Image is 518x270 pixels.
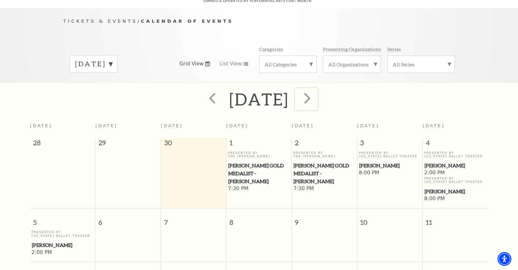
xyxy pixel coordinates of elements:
a: Peter Pan [359,162,421,170]
span: [DATE] [357,123,379,128]
span: [DATE] [226,123,248,128]
span: Tickets & Events [63,18,138,24]
a: Peter Pan [424,188,486,195]
span: 5 [30,208,95,230]
span: [PERSON_NAME] [425,188,486,195]
a: Cliburn Gold Medalist - Aristo Sham [228,162,290,185]
p: Presented By [US_STATE] Ballet Theater [32,230,94,237]
span: 9 [292,208,357,230]
span: 10 [357,208,422,230]
span: 11 [423,208,488,230]
span: 8:00 PM [359,170,421,177]
span: [PERSON_NAME] Gold Medalist - [PERSON_NAME] [228,162,290,185]
div: Accessibility Menu [497,252,511,266]
p: Presented By [US_STATE] Ballet Theater [359,151,421,158]
span: [DATE] [95,123,117,128]
span: [PERSON_NAME] [32,241,93,249]
p: Presented By [US_STATE] Ballet Theater [424,151,486,158]
span: [PERSON_NAME] Gold Medalist - [PERSON_NAME] [294,162,355,185]
span: [PERSON_NAME] [359,162,421,170]
button: prev [200,88,223,111]
a: Cliburn Gold Medalist - Aristo Sham [293,162,355,185]
span: 8:00 PM [424,195,486,202]
p: Presented By [US_STATE] Ballet Theater [424,177,486,184]
span: 1 [226,138,291,151]
span: 4 [423,138,488,151]
p: / [63,17,455,25]
span: 6 [96,208,161,230]
p: Presented By The [PERSON_NAME] [228,151,290,158]
label: [DATE] [75,59,112,69]
p: Presented By The [PERSON_NAME] [293,151,355,158]
h2: [DATE] [229,89,289,109]
span: 2:00 PM [32,249,94,256]
label: All Organizations [328,61,376,68]
span: Calendar of Events [141,18,233,24]
label: All Series [393,61,450,68]
span: 30 [161,138,226,151]
span: [DATE] [423,123,445,128]
a: Peter Pan [424,162,486,170]
p: Series [387,46,401,52]
span: [DATE] [161,123,183,128]
p: Presenting Organizations [323,46,381,52]
span: [DATE] [292,123,314,128]
label: All Categories [265,61,311,68]
span: [DATE] [30,123,52,128]
p: Categories [259,46,283,52]
span: 2 [292,138,357,151]
span: Grid View [180,60,204,67]
span: 3 [357,138,422,151]
span: [PERSON_NAME] [425,162,486,170]
span: 7:30 PM [228,185,290,192]
span: 29 [96,138,161,151]
button: next [295,88,318,111]
span: 7 [161,208,226,230]
a: Peter Pan [32,241,94,249]
span: List View [219,60,242,67]
span: 7:30 PM [293,185,355,192]
span: 2:00 PM [424,170,486,177]
span: 28 [30,138,95,151]
span: 8 [226,208,291,230]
